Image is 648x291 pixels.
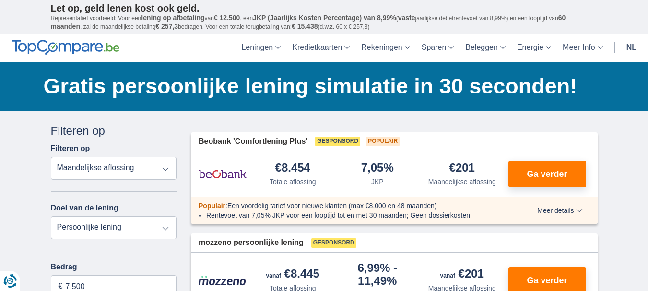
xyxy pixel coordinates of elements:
[311,238,356,248] span: Gesponsord
[557,34,609,62] a: Meer Info
[315,137,360,146] span: Gesponsord
[191,201,510,210] div: :
[449,162,475,175] div: €201
[361,162,394,175] div: 7,05%
[51,144,90,153] label: Filteren op
[527,276,567,285] span: Ga verder
[440,268,484,281] div: €201
[199,136,307,147] span: Beobank 'Comfortlening Plus'
[270,177,316,186] div: Totale aflossing
[51,204,118,212] label: Doel van de lening
[428,177,496,186] div: Maandelijkse aflossing
[236,34,286,62] a: Leningen
[206,210,502,220] li: Rentevoet van 7,05% JKP voor een looptijd tot en met 30 maanden; Geen dossierkosten
[366,137,400,146] span: Populair
[51,2,598,14] p: Let op, geld lenen kost ook geld.
[508,161,586,187] button: Ga verder
[51,263,177,271] label: Bedrag
[459,34,511,62] a: Beleggen
[12,40,119,55] img: TopCompare
[199,237,304,248] span: mozzeno persoonlijke lening
[199,162,247,186] img: product.pl.alt Beobank
[155,23,178,30] span: € 257,3
[416,34,460,62] a: Sparen
[51,123,177,139] div: Filteren op
[398,14,415,22] span: vaste
[530,207,589,214] button: Meer details
[371,177,384,186] div: JKP
[511,34,557,62] a: Energie
[275,162,310,175] div: €8.454
[214,14,240,22] span: € 12.500
[527,170,567,178] span: Ga verder
[253,14,396,22] span: JKP (Jaarlijks Kosten Percentage) van 8,99%
[44,71,598,101] h1: Gratis persoonlijke lening simulatie in 30 seconden!
[199,275,247,286] img: product.pl.alt Mozzeno
[355,34,415,62] a: Rekeningen
[266,268,319,281] div: €8.445
[51,14,566,30] span: 60 maanden
[51,14,598,31] p: Representatief voorbeeld: Voor een van , een ( jaarlijkse debetrentevoet van 8,99%) en een loopti...
[339,262,416,287] div: 6,99%
[286,34,355,62] a: Kredietkaarten
[537,207,582,214] span: Meer details
[292,23,318,30] span: € 15.438
[621,34,642,62] a: nl
[141,14,204,22] span: lening op afbetaling
[199,202,225,210] span: Populair
[227,202,437,210] span: Een voordelig tarief voor nieuwe klanten (max €8.000 en 48 maanden)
